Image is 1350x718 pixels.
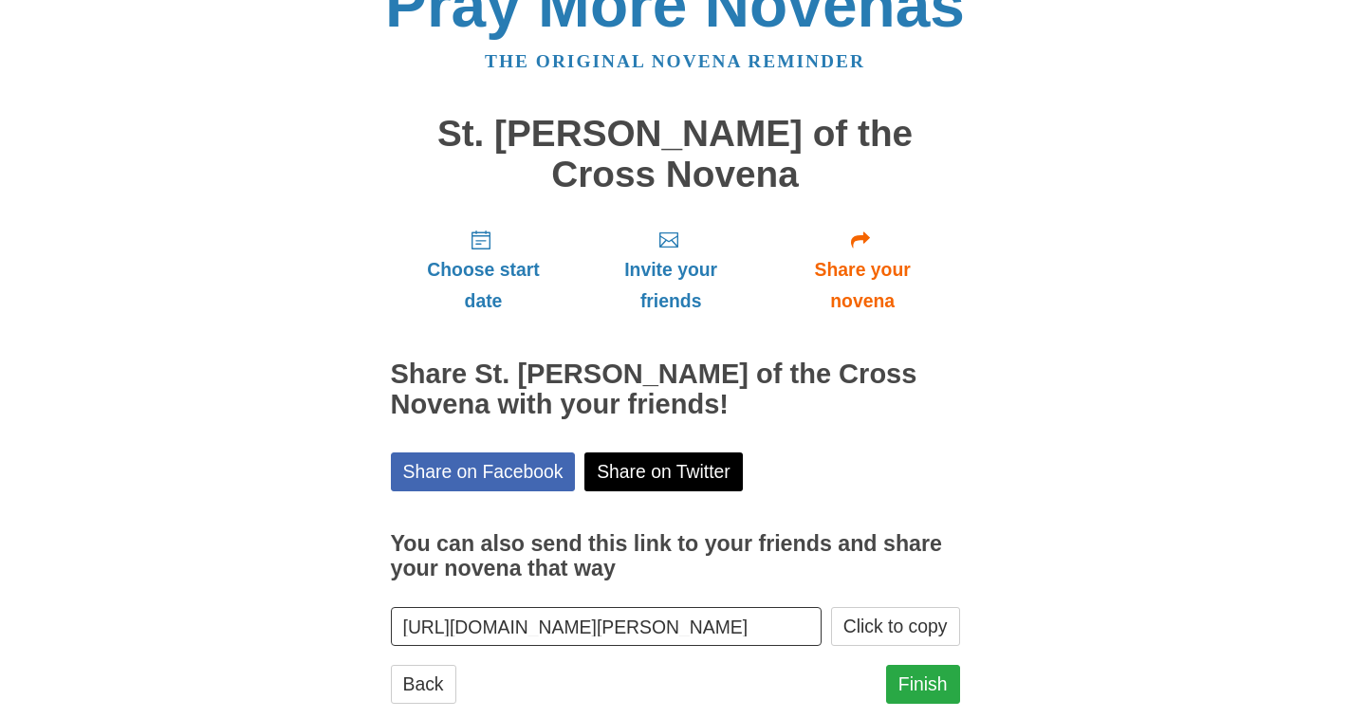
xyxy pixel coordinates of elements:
[391,359,960,420] h2: Share St. [PERSON_NAME] of the Cross Novena with your friends!
[410,254,558,317] span: Choose start date
[391,213,577,326] a: Choose start date
[391,532,960,580] h3: You can also send this link to your friends and share your novena that way
[391,114,960,194] h1: St. [PERSON_NAME] of the Cross Novena
[485,51,865,71] a: The original novena reminder
[766,213,960,326] a: Share your novena
[785,254,941,317] span: Share your novena
[886,665,960,704] a: Finish
[584,452,743,491] a: Share on Twitter
[576,213,765,326] a: Invite your friends
[391,665,456,704] a: Back
[831,607,960,646] button: Click to copy
[391,452,576,491] a: Share on Facebook
[595,254,746,317] span: Invite your friends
